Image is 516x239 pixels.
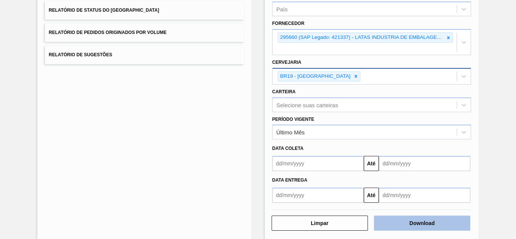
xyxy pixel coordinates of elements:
span: Relatório de Status do [GEOGRAPHIC_DATA] [49,8,159,13]
input: dd/mm/yyyy [379,156,470,171]
button: Download [374,216,470,231]
div: Selecione suas carteiras [277,102,338,108]
span: Data coleta [272,146,304,151]
button: Até [364,156,379,171]
button: Relatório de Status do [GEOGRAPHIC_DATA] [45,1,244,20]
div: País [277,6,288,12]
input: dd/mm/yyyy [379,188,470,203]
button: Relatório de Sugestões [45,46,244,64]
label: Carteira [272,89,296,94]
span: Relatório de Sugestões [49,52,112,57]
label: Cervejaria [272,60,301,65]
button: Relatório de Pedidos Originados por Volume [45,23,244,42]
span: Data entrega [272,177,307,183]
button: Limpar [272,216,368,231]
span: Relatório de Pedidos Originados por Volume [49,30,167,35]
input: dd/mm/yyyy [272,188,364,203]
button: Até [364,188,379,203]
div: 295660 (SAP Legado: 421337) - LATAS INDUSTRIA DE EMBALAGENS DE [278,33,444,42]
input: dd/mm/yyyy [272,156,364,171]
div: Último Mês [277,129,305,136]
div: BR19 - [GEOGRAPHIC_DATA] [278,72,352,81]
label: Fornecedor [272,21,304,26]
label: Período Vigente [272,117,314,122]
